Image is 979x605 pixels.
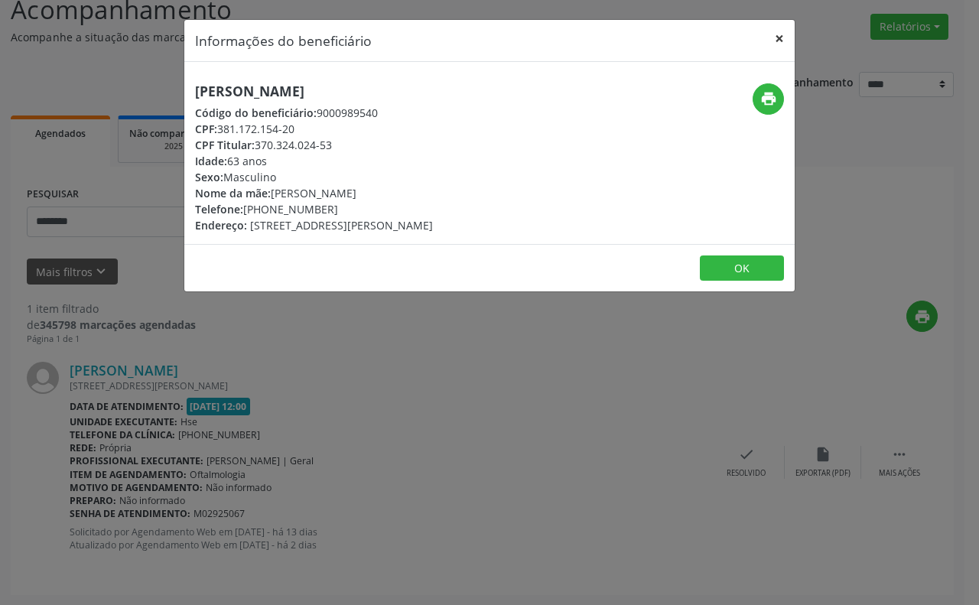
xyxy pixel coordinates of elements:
div: 381.172.154-20 [195,121,433,137]
div: Masculino [195,169,433,185]
h5: Informações do beneficiário [195,31,372,50]
div: [PERSON_NAME] [195,185,433,201]
span: [STREET_ADDRESS][PERSON_NAME] [250,218,433,233]
button: OK [700,255,784,281]
h5: [PERSON_NAME] [195,83,433,99]
div: [PHONE_NUMBER] [195,201,433,217]
button: print [753,83,784,115]
div: 9000989540 [195,105,433,121]
button: Close [764,20,795,57]
span: CPF: [195,122,217,136]
span: Código do beneficiário: [195,106,317,120]
div: 63 anos [195,153,433,169]
span: Telefone: [195,202,243,216]
span: Endereço: [195,218,247,233]
span: Nome da mãe: [195,186,271,200]
div: 370.324.024-53 [195,137,433,153]
span: Sexo: [195,170,223,184]
i: print [760,90,777,107]
span: Idade: [195,154,227,168]
span: CPF Titular: [195,138,255,152]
